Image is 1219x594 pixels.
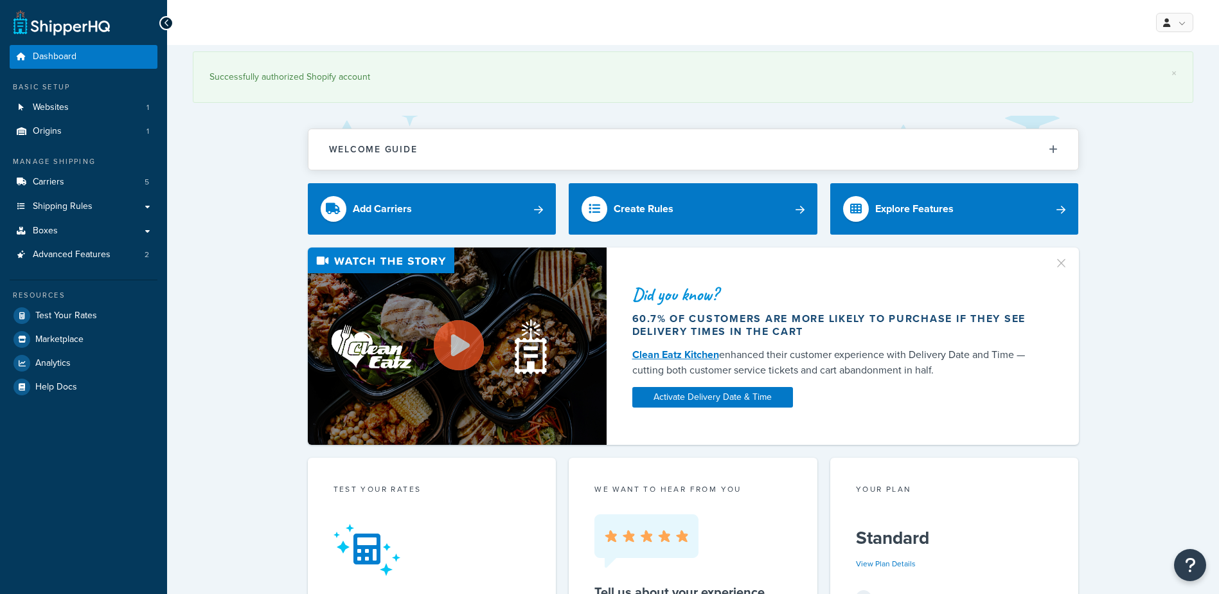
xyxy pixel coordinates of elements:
a: Dashboard [10,45,157,69]
div: Create Rules [614,200,673,218]
p: we want to hear from you [594,483,792,495]
a: Test Your Rates [10,304,157,327]
div: enhanced their customer experience with Delivery Date and Time — cutting both customer service ti... [632,347,1038,378]
a: Analytics [10,352,157,375]
span: Websites [33,102,69,113]
span: 1 [147,126,149,137]
div: Test your rates [334,483,531,498]
a: Create Rules [569,183,817,235]
div: Basic Setup [10,82,157,93]
span: Dashboard [33,51,76,62]
a: Activate Delivery Date & Time [632,387,793,408]
div: Resources [10,290,157,301]
li: Origins [10,120,157,143]
li: Advanced Features [10,243,157,267]
h2: Welcome Guide [329,145,418,154]
img: Video thumbnail [308,248,607,445]
span: 1 [147,102,149,113]
a: Boxes [10,219,157,243]
span: Help Docs [35,382,77,393]
span: Advanced Features [33,249,111,260]
button: Welcome Guide [308,129,1078,170]
a: Marketplace [10,328,157,351]
div: Explore Features [875,200,954,218]
a: Explore Features [830,183,1079,235]
span: Origins [33,126,62,137]
a: Clean Eatz Kitchen [632,347,719,362]
span: Test Your Rates [35,310,97,321]
a: Websites1 [10,96,157,120]
a: Shipping Rules [10,195,157,219]
span: 5 [145,177,149,188]
a: Add Carriers [308,183,556,235]
div: Add Carriers [353,200,412,218]
button: Open Resource Center [1174,549,1206,581]
span: Shipping Rules [33,201,93,212]
span: Carriers [33,177,64,188]
div: Successfully authorized Shopify account [209,68,1177,86]
span: 2 [145,249,149,260]
div: Your Plan [856,483,1053,498]
div: Did you know? [632,285,1038,303]
span: Analytics [35,358,71,369]
h5: Standard [856,528,1053,548]
div: 60.7% of customers are more likely to purchase if they see delivery times in the cart [632,312,1038,338]
a: × [1171,68,1177,78]
li: Websites [10,96,157,120]
a: Advanced Features2 [10,243,157,267]
span: Boxes [33,226,58,237]
span: Marketplace [35,334,84,345]
a: View Plan Details [856,558,916,570]
a: Origins1 [10,120,157,143]
a: Help Docs [10,375,157,399]
li: Carriers [10,170,157,194]
a: Carriers5 [10,170,157,194]
div: Manage Shipping [10,156,157,167]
